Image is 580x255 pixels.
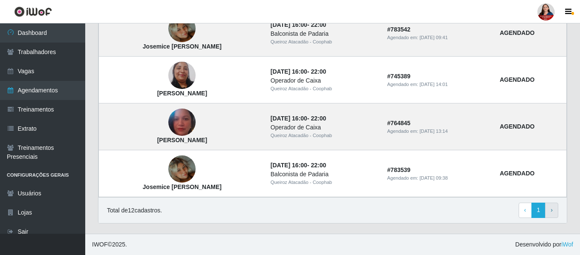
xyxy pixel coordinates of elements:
img: Kelly Araújo de Lima [168,47,196,104]
time: [DATE] 09:38 [419,175,447,181]
div: Agendado em: [387,81,490,88]
div: Agendado em: [387,34,490,41]
nav: pagination [519,203,558,218]
time: [DATE] 16:00 [271,68,307,75]
a: iWof [561,241,573,248]
strong: - [271,68,326,75]
time: 22:00 [311,21,326,28]
strong: # 745389 [387,73,411,80]
a: Next [545,203,558,218]
strong: # 783542 [387,26,411,33]
div: Balconista de Padaria [271,29,377,38]
div: Queiroz Atacadão - Coophab [271,179,377,186]
div: Operador de Caixa [271,76,377,85]
time: [DATE] 13:14 [419,129,447,134]
span: Desenvolvido por [515,240,573,249]
div: Agendado em: [387,128,490,135]
time: 22:00 [311,115,326,122]
strong: # 764845 [387,120,411,126]
img: Josemice Francisca Monteiro Dionizio Souza [168,4,196,53]
strong: [PERSON_NAME] [157,90,207,97]
strong: Josemice [PERSON_NAME] [143,43,222,50]
time: [DATE] 14:01 [419,82,447,87]
time: 22:00 [311,68,326,75]
strong: Josemice [PERSON_NAME] [143,183,222,190]
div: Queiroz Atacadão - Coophab [271,132,377,139]
div: Queiroz Atacadão - Coophab [271,38,377,46]
a: 1 [531,203,546,218]
strong: AGENDADO [500,76,535,83]
strong: AGENDADO [500,29,535,36]
time: [DATE] 16:00 [271,115,307,122]
strong: AGENDADO [500,123,535,130]
span: › [551,206,553,213]
strong: - [271,115,326,122]
time: 22:00 [311,162,326,169]
time: [DATE] 16:00 [271,21,307,28]
img: CoreUI Logo [14,6,52,17]
time: [DATE] 09:41 [419,35,447,40]
strong: - [271,162,326,169]
a: Previous [519,203,532,218]
div: Queiroz Atacadão - Coophab [271,85,377,92]
div: Agendado em: [387,175,490,182]
span: IWOF [92,241,108,248]
span: ‹ [524,206,526,213]
span: © 2025 . [92,240,127,249]
img: Josemice Francisca Monteiro Dionizio Souza [168,145,196,193]
strong: [PERSON_NAME] [157,137,207,143]
div: Balconista de Padaria [271,170,377,179]
time: [DATE] 16:00 [271,162,307,169]
strong: - [271,21,326,28]
div: Operador de Caixa [271,123,377,132]
strong: AGENDADO [500,170,535,177]
img: Lucinaura Bonifácio Ferreira [168,105,196,139]
p: Total de 12 cadastros. [107,206,162,215]
strong: # 783539 [387,166,411,173]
